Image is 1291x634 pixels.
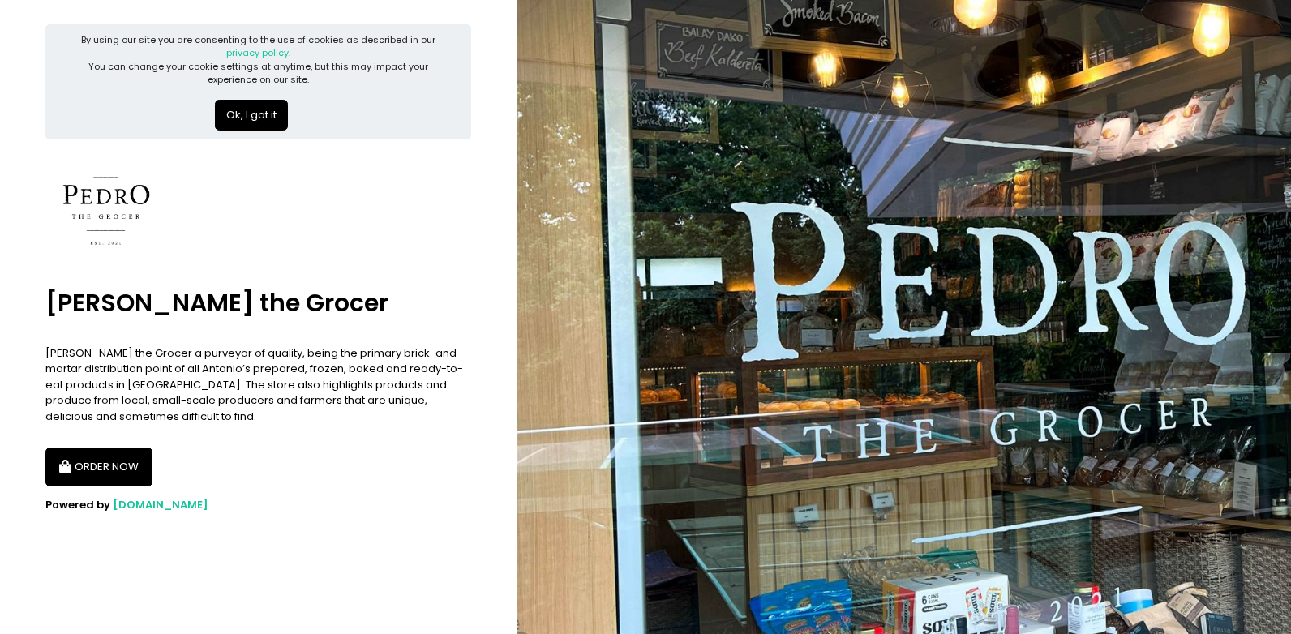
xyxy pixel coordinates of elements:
div: [PERSON_NAME] the Grocer [45,272,471,335]
a: [DOMAIN_NAME] [113,497,208,512]
button: Ok, I got it [215,100,288,131]
div: [PERSON_NAME] the Grocer a purveyor of quality, being the primary brick-and-mortar distribution p... [45,345,471,425]
button: ORDER NOW [45,448,152,486]
a: privacy policy. [226,46,290,59]
div: Powered by [45,497,471,513]
div: By using our site you are consenting to the use of cookies as described in our You can change you... [73,33,444,87]
img: Pedro the Grocer [45,150,167,272]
